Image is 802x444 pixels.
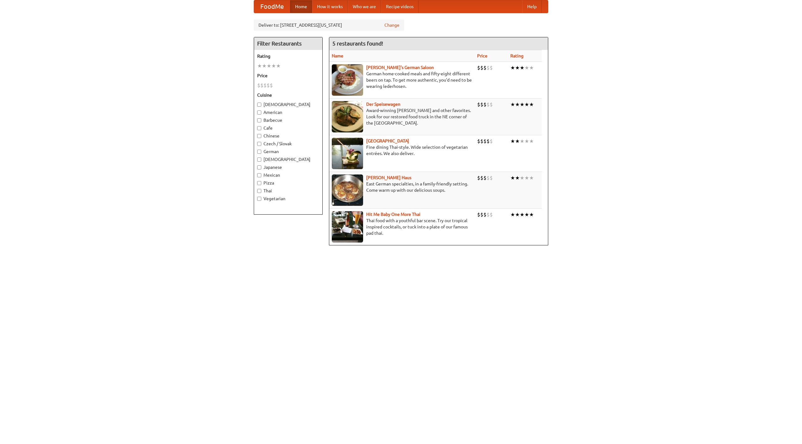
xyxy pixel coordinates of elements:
li: ★ [276,62,281,69]
li: $ [480,64,483,71]
li: ★ [510,138,515,145]
li: $ [490,138,493,145]
label: Vegetarian [257,195,319,202]
input: Mexican [257,173,261,177]
li: $ [487,174,490,181]
li: $ [267,82,270,89]
li: $ [480,174,483,181]
img: speisewagen.jpg [332,101,363,132]
li: $ [480,211,483,218]
input: Chinese [257,134,261,138]
li: ★ [529,64,534,71]
input: Vegetarian [257,197,261,201]
input: German [257,150,261,154]
li: ★ [515,138,520,145]
li: ★ [529,138,534,145]
li: ★ [524,211,529,218]
li: ★ [271,62,276,69]
li: ★ [515,64,520,71]
li: $ [477,211,480,218]
input: [DEMOGRAPHIC_DATA] [257,158,261,162]
li: $ [490,101,493,108]
a: Home [290,0,312,13]
a: [PERSON_NAME]'s German Saloon [366,65,434,70]
li: $ [263,82,267,89]
input: Czech / Slovak [257,142,261,146]
li: ★ [524,174,529,181]
li: $ [483,138,487,145]
li: ★ [529,174,534,181]
li: $ [490,174,493,181]
img: kohlhaus.jpg [332,174,363,206]
a: How it works [312,0,348,13]
li: $ [270,82,273,89]
input: American [257,110,261,115]
li: $ [483,174,487,181]
a: Help [522,0,542,13]
label: Chinese [257,133,319,139]
label: Czech / Slovak [257,141,319,147]
li: ★ [267,62,271,69]
h5: Rating [257,53,319,59]
label: Pizza [257,180,319,186]
p: Fine dining Thai-style. Wide selection of vegetarian entrées. We also deliver. [332,144,472,157]
li: ★ [529,211,534,218]
label: Barbecue [257,117,319,123]
li: $ [490,211,493,218]
label: American [257,109,319,115]
li: $ [483,101,487,108]
a: [PERSON_NAME] Haus [366,175,411,180]
li: ★ [510,101,515,108]
label: [DEMOGRAPHIC_DATA] [257,156,319,163]
li: $ [487,138,490,145]
h5: Cuisine [257,92,319,98]
ng-pluralize: 5 restaurants found! [332,40,383,46]
li: ★ [524,64,529,71]
label: Japanese [257,164,319,170]
li: ★ [262,62,267,69]
li: ★ [520,101,524,108]
li: $ [487,64,490,71]
li: ★ [515,174,520,181]
li: $ [477,101,480,108]
img: satay.jpg [332,138,363,169]
label: Cafe [257,125,319,131]
li: ★ [529,101,534,108]
li: $ [477,64,480,71]
p: Thai food with a youthful bar scene. Try our tropical inspired cocktails, or tuck into a plate of... [332,217,472,236]
input: [DEMOGRAPHIC_DATA] [257,103,261,107]
a: Hit Me Baby One More Thai [366,212,420,217]
a: Who we are [348,0,381,13]
a: Recipe videos [381,0,419,13]
li: ★ [515,101,520,108]
input: Thai [257,189,261,193]
h5: Price [257,72,319,79]
input: Barbecue [257,118,261,122]
li: $ [487,101,490,108]
li: $ [483,64,487,71]
p: German home-cooked meals and fifty-eight different beers on tap. To get more authentic, you'd nee... [332,71,472,89]
label: German [257,148,319,155]
li: $ [480,138,483,145]
li: ★ [520,211,524,218]
a: [GEOGRAPHIC_DATA] [366,138,409,143]
div: Deliver to: [STREET_ADDRESS][US_STATE] [254,19,404,31]
p: East German specialties, in a family-friendly setting. Come warm up with our delicious soups. [332,181,472,193]
li: $ [477,138,480,145]
li: $ [483,211,487,218]
input: Japanese [257,165,261,169]
img: esthers.jpg [332,64,363,96]
a: Price [477,53,487,58]
li: $ [480,101,483,108]
h4: Filter Restaurants [254,37,322,50]
a: FoodMe [254,0,290,13]
input: Pizza [257,181,261,185]
label: Thai [257,188,319,194]
li: ★ [510,174,515,181]
li: ★ [520,64,524,71]
li: ★ [520,174,524,181]
li: $ [260,82,263,89]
